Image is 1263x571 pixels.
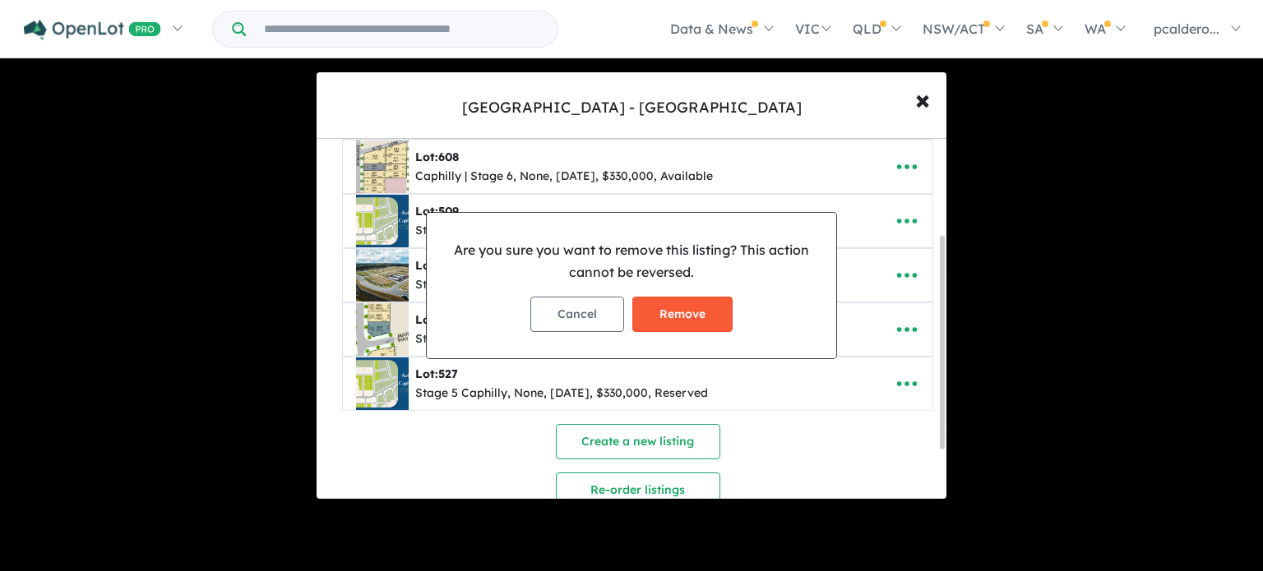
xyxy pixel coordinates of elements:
button: Cancel [530,297,624,332]
img: Openlot PRO Logo White [24,20,161,40]
input: Try estate name, suburb, builder or developer [249,12,554,47]
button: Remove [632,297,733,332]
span: pcaldero... [1154,21,1219,37]
p: Are you sure you want to remove this listing? This action cannot be reversed. [440,239,823,283]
